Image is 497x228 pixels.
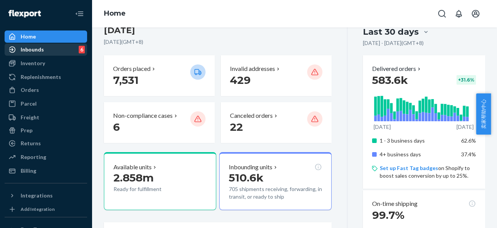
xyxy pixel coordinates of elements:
div: Last 30 days [363,26,419,38]
span: 22 [230,120,243,133]
div: Orders [21,86,39,94]
button: Close Navigation [72,6,87,21]
div: Integrations [21,192,53,199]
button: Non-compliance cases 6 [104,102,215,143]
p: Canceled orders [230,111,273,120]
div: Inventory [21,59,45,67]
a: Billing [5,165,87,177]
button: Integrations [5,189,87,202]
span: 583.6k [372,74,408,87]
p: Orders placed [113,64,151,73]
span: 99.7% [372,209,405,222]
ol: breadcrumbs [98,3,132,25]
p: 4+ business days [380,151,455,158]
p: 1 - 3 business days [380,137,455,145]
a: Reporting [5,151,87,163]
div: Parcel [21,100,37,108]
p: [DATE] [457,123,474,131]
p: Inbounding units [229,163,272,172]
button: Orders placed 7,531 [104,55,215,96]
p: [DATE] ( GMT+8 ) [104,38,332,46]
span: 62.6% [461,137,476,144]
div: Inbounds [21,46,44,53]
div: Replenishments [21,73,61,81]
a: Orders [5,84,87,96]
p: 705 shipments receiving, forwarding, in transit, or ready to ship [229,185,322,201]
a: Set up Fast Tag badges [380,165,438,171]
button: Inbounding units510.6k705 shipments receiving, forwarding, in transit, or ready to ship [219,152,332,210]
div: Prep [21,127,32,134]
div: 6 [79,46,85,53]
p: [DATE] [374,123,391,131]
h3: [DATE] [104,24,332,37]
span: 37.4% [461,151,476,157]
div: Freight [21,114,39,121]
a: Returns [5,137,87,149]
div: Add Integration [21,206,55,212]
button: 卖家帮助中心 [476,93,491,135]
img: Flexport logo [8,10,41,18]
button: Canceled orders 22 [221,102,332,143]
div: Home [21,33,36,40]
a: Home [5,31,87,43]
p: Available units [113,163,152,172]
button: Delivered orders [372,64,422,73]
a: Prep [5,124,87,136]
p: On-time shipping [372,199,418,208]
a: Home [104,9,126,18]
div: + 31.6 % [457,75,476,85]
p: Invalid addresses [230,64,275,73]
button: Invalid addresses 429 [221,55,332,96]
a: Parcel [5,98,87,110]
button: Available units2.858mReady for fulfillment [104,152,216,210]
a: Freight [5,111,87,124]
div: Billing [21,167,36,175]
button: Open notifications [451,6,466,21]
span: 429 [230,74,251,87]
p: on Shopify to boost sales conversion by up to 25%. [380,164,476,180]
button: Open Search Box [434,6,450,21]
span: 510.6k [229,171,264,184]
span: 6 [113,120,120,133]
span: 7,531 [113,74,139,87]
span: 2.858m [113,171,154,184]
div: Returns [21,140,41,147]
a: Add Integration [5,205,87,214]
p: [DATE] - [DATE] ( GMT+8 ) [363,39,424,47]
button: Open account menu [468,6,483,21]
p: Non-compliance cases [113,111,173,120]
a: Replenishments [5,71,87,83]
a: Inventory [5,57,87,69]
div: Reporting [21,153,46,161]
p: Ready for fulfillment [113,185,184,193]
a: Inbounds6 [5,43,87,56]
